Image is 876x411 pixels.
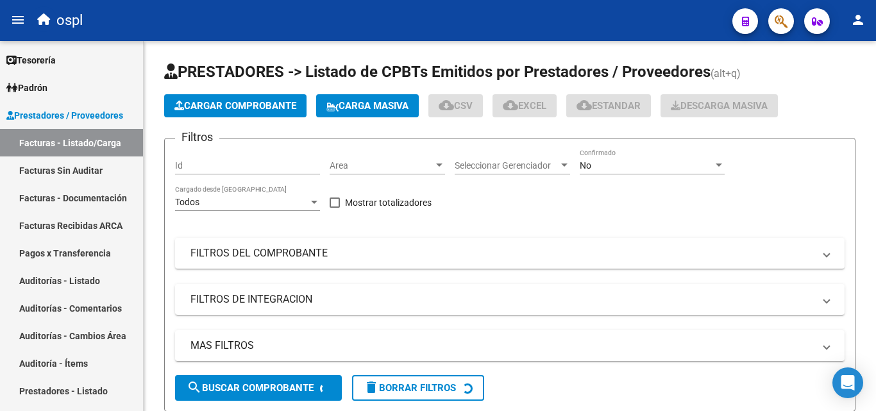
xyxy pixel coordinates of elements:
button: Descarga Masiva [661,94,778,117]
button: EXCEL [493,94,557,117]
span: Buscar Comprobante [187,382,314,394]
mat-panel-title: MAS FILTROS [190,339,814,353]
mat-icon: menu [10,12,26,28]
mat-expansion-panel-header: FILTROS DE INTEGRACION [175,284,845,315]
span: Descarga Masiva [671,100,768,112]
mat-icon: cloud_download [439,97,454,113]
mat-icon: person [850,12,866,28]
app-download-masive: Descarga masiva de comprobantes (adjuntos) [661,94,778,117]
span: (alt+q) [711,67,741,80]
span: No [580,160,591,171]
span: Mostrar totalizadores [345,195,432,210]
span: Tesorería [6,53,56,67]
button: Cargar Comprobante [164,94,307,117]
mat-icon: cloud_download [577,97,592,113]
span: Carga Masiva [326,100,409,112]
span: Todos [175,197,199,207]
span: Padrón [6,81,47,95]
mat-panel-title: FILTROS DEL COMPROBANTE [190,246,814,260]
mat-expansion-panel-header: MAS FILTROS [175,330,845,361]
mat-icon: cloud_download [503,97,518,113]
button: Buscar Comprobante [175,375,342,401]
button: Estandar [566,94,651,117]
mat-icon: search [187,380,202,395]
span: Area [330,160,434,171]
h3: Filtros [175,128,219,146]
button: CSV [428,94,483,117]
span: Prestadores / Proveedores [6,108,123,122]
mat-expansion-panel-header: FILTROS DEL COMPROBANTE [175,238,845,269]
span: Cargar Comprobante [174,100,296,112]
mat-icon: delete [364,380,379,395]
button: Borrar Filtros [352,375,484,401]
span: PRESTADORES -> Listado de CPBTs Emitidos por Prestadores / Proveedores [164,63,711,81]
span: ospl [56,6,83,35]
span: EXCEL [503,100,546,112]
span: CSV [439,100,473,112]
span: Seleccionar Gerenciador [455,160,559,171]
span: Borrar Filtros [364,382,456,394]
div: Open Intercom Messenger [832,367,863,398]
span: Estandar [577,100,641,112]
mat-panel-title: FILTROS DE INTEGRACION [190,292,814,306]
button: Carga Masiva [316,94,419,117]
